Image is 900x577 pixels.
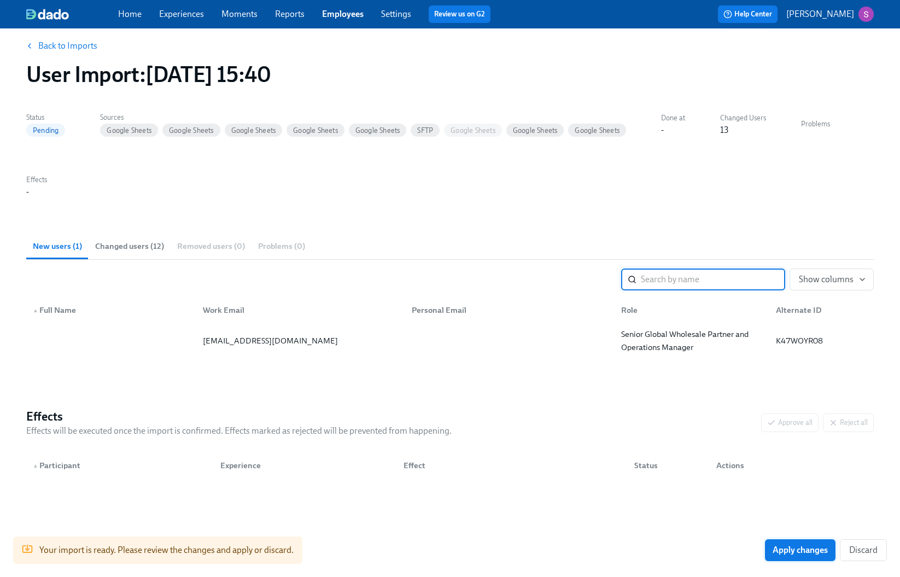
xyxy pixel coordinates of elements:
[26,174,47,186] label: Effects
[275,9,305,19] a: Reports
[790,269,874,290] button: Show columns
[723,9,772,20] span: Help Center
[162,126,220,135] span: Google Sheets
[198,334,404,347] div: [EMAIL_ADDRESS][DOMAIN_NAME]
[767,299,872,321] div: Alternate ID
[395,454,626,476] div: Effect
[720,112,766,124] label: Changed Users
[26,9,69,20] img: dado
[194,299,404,321] div: Work Email
[444,126,502,135] span: Google Sheets
[212,454,395,476] div: Experience
[849,545,878,556] span: Discard
[712,459,811,472] div: Actions
[773,545,828,556] span: Apply changes
[26,61,271,88] h1: User Import : [DATE] 15:40
[840,539,887,561] button: Discard
[708,454,811,476] div: Actions
[159,9,204,19] a: Experiences
[626,454,708,476] div: Status
[630,459,708,472] div: Status
[216,459,395,472] div: Experience
[858,7,874,22] img: ACg8ocKvalk5eKiSYA0Mj5kntfYcqlTkZhBNoQiYmXyzfaV5EtRlXQ=s96-c
[95,240,164,253] span: Changed users (12)
[349,126,407,135] span: Google Sheets
[411,126,440,135] span: SFTP
[765,539,835,561] button: Apply changes
[28,454,212,476] div: ▲Participant
[26,9,118,20] a: dado
[661,112,685,124] label: Done at
[28,299,194,321] div: ▲Full Name
[38,40,97,51] a: Back to Imports
[786,7,874,22] button: [PERSON_NAME]
[33,463,38,469] span: ▲
[198,304,404,317] div: Work Email
[225,126,283,135] span: Google Sheets
[20,35,105,57] button: Back to Imports
[26,186,29,198] div: -
[26,425,452,437] p: Effects will be executed once the import is confirmed. Effects marked as rejected will be prevent...
[287,126,344,135] span: Google Sheets
[26,126,65,135] span: Pending
[772,334,872,347] div: K47WOYR08
[434,9,485,20] a: Review us on G2
[568,126,626,135] span: Google Sheets
[720,124,728,136] div: 13
[39,540,294,561] div: Your import is ready. Please review the changes and apply or discard.
[617,328,767,354] div: Senior Global Wholesale Partner and Operations Manager
[617,304,767,317] div: Role
[381,9,411,19] a: Settings
[506,126,564,135] span: Google Sheets
[799,274,864,285] span: Show columns
[772,304,872,317] div: Alternate ID
[100,126,158,135] span: Google Sheets
[403,299,612,321] div: Personal Email
[322,9,364,19] a: Employees
[612,299,767,321] div: Role
[786,8,854,20] p: [PERSON_NAME]
[100,112,626,124] label: Sources
[661,124,664,136] div: -
[118,9,142,19] a: Home
[399,459,626,472] div: Effect
[641,269,785,290] input: Search by name
[718,5,778,23] button: Help Center
[28,304,194,317] div: Full Name
[429,5,490,23] button: Review us on G2
[28,459,212,472] div: Participant
[26,409,452,425] h4: Effects
[26,112,65,124] label: Status
[33,240,82,253] span: New users (1)
[801,118,830,130] label: Problems
[33,308,38,313] span: ▲
[407,304,612,317] div: Personal Email
[221,9,258,19] a: Moments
